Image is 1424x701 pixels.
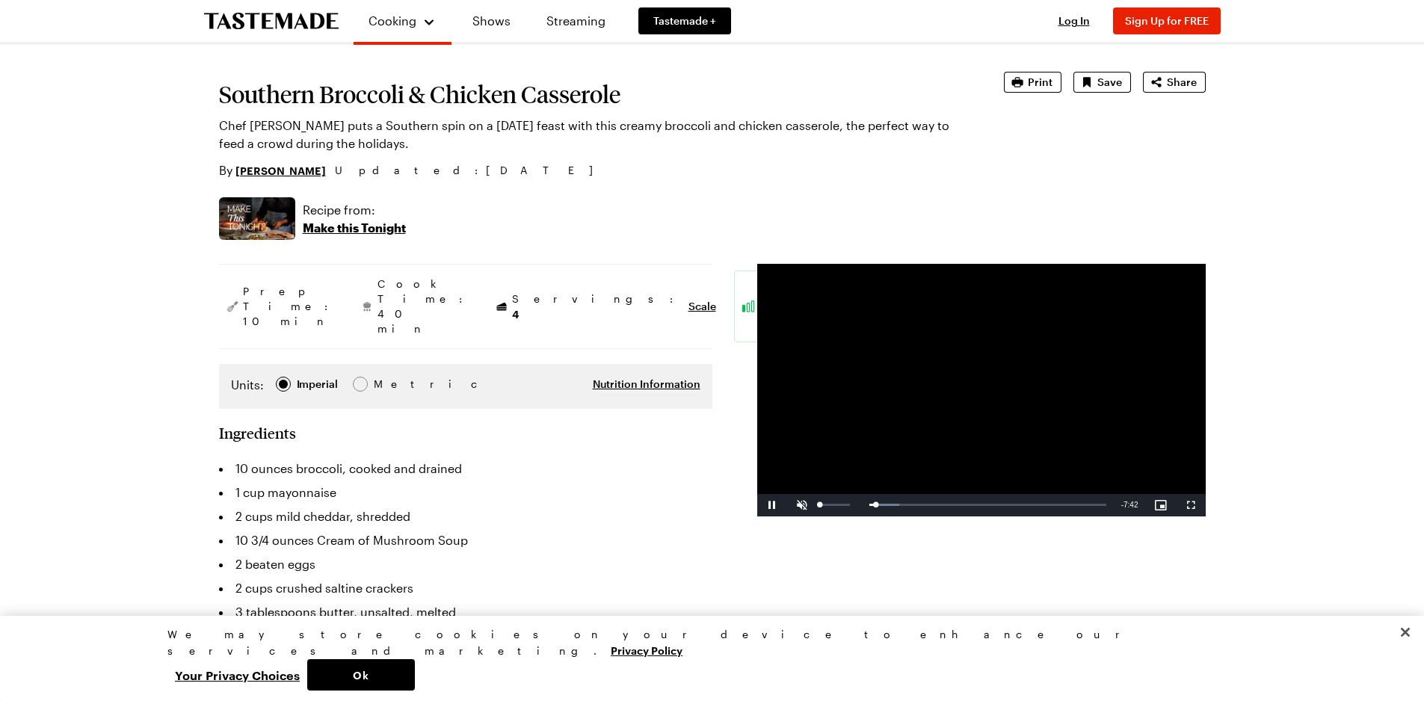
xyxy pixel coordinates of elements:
button: Pause [757,494,787,516]
img: Show where recipe is used [219,197,295,240]
button: Log In [1044,13,1104,28]
h1: Southern Broccoli & Chicken Casserole [219,81,962,108]
p: Make this Tonight [303,219,406,237]
span: Sign Up for FREE [1125,14,1209,27]
div: Volume Level [819,504,850,506]
li: 10 3/4 ounces Cream of Mushroom Soup [219,528,712,552]
p: Chef [PERSON_NAME] puts a Southern spin on a [DATE] feast with this creamy broccoli and chicken c... [219,117,962,152]
button: Print [1004,72,1061,93]
a: Recipe from:Make this Tonight [303,201,406,237]
li: 2 cups mild cheddar, shredded [219,504,712,528]
li: 10 ounces broccoli, cooked and drained [219,457,712,481]
span: Save [1097,75,1122,90]
div: Imperial [297,376,338,392]
p: By [219,161,326,179]
button: Your Privacy Choices [167,659,307,691]
li: 3 tablespoons butter, unsalted, melted [219,600,712,624]
span: 4 [512,306,519,321]
button: Scale [688,299,716,314]
a: More information about your privacy, opens in a new tab [611,643,682,657]
label: Units: [231,376,264,394]
a: To Tastemade Home Page [204,13,339,30]
span: Cooking [369,13,416,28]
button: Ok [307,659,415,691]
span: Metric [374,376,407,392]
a: [PERSON_NAME] [235,162,326,179]
div: Imperial Metric [231,376,405,397]
button: Save recipe [1073,72,1131,93]
span: - [1121,501,1124,509]
button: Sign Up for FREE [1113,7,1221,34]
div: Progress Bar [869,504,1106,506]
span: Imperial [297,376,339,392]
span: Servings: [512,291,681,322]
button: Fullscreen [1176,494,1206,516]
li: 2 cups crushed saltine crackers [219,576,712,600]
button: Cooking [369,6,437,36]
li: 2 beaten eggs [219,552,712,576]
button: Picture-in-Picture [1146,494,1176,516]
div: Privacy [167,626,1244,691]
span: Share [1167,75,1197,90]
p: Recipe from: [303,201,406,219]
span: Cook Time: 40 min [377,277,470,336]
div: Metric [374,376,405,392]
span: Log In [1058,14,1090,27]
button: Unmute [787,494,817,516]
button: Close [1389,616,1422,649]
div: We may store cookies on your device to enhance our services and marketing. [167,626,1244,659]
span: Tastemade + [653,13,716,28]
a: Tastemade + [638,7,731,34]
button: Nutrition Information [593,377,700,392]
li: 1 cup mayonnaise [219,481,712,504]
span: Print [1028,75,1052,90]
span: Prep Time: 10 min [243,284,336,329]
h2: Ingredients [219,424,296,442]
video-js: Video Player [757,264,1206,516]
button: Share [1143,72,1206,93]
span: 7:42 [1124,501,1138,509]
span: Updated : [DATE] [335,162,608,179]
